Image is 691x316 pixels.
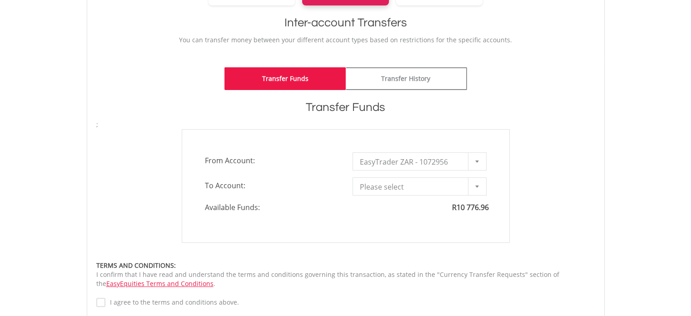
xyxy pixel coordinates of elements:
div: TERMS AND CONDITIONS: [96,261,595,270]
a: Transfer Funds [224,67,346,90]
h1: Transfer Funds [96,99,595,115]
div: I confirm that I have read and understand the terms and conditions governing this transaction, as... [96,261,595,288]
span: Please select [360,178,466,196]
span: R10 776.96 [452,202,489,212]
span: Available Funds: [198,202,346,213]
a: EasyEquities Terms and Conditions [106,279,214,288]
span: EasyTrader ZAR - 1072956 [360,153,466,171]
span: To Account: [198,177,346,194]
h1: Inter-account Transfers [96,15,595,31]
span: From Account: [198,152,346,169]
p: You can transfer money between your different account types based on restrictions for the specifi... [96,35,595,45]
a: Transfer History [346,67,467,90]
label: I agree to the terms and conditions above. [105,298,239,307]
